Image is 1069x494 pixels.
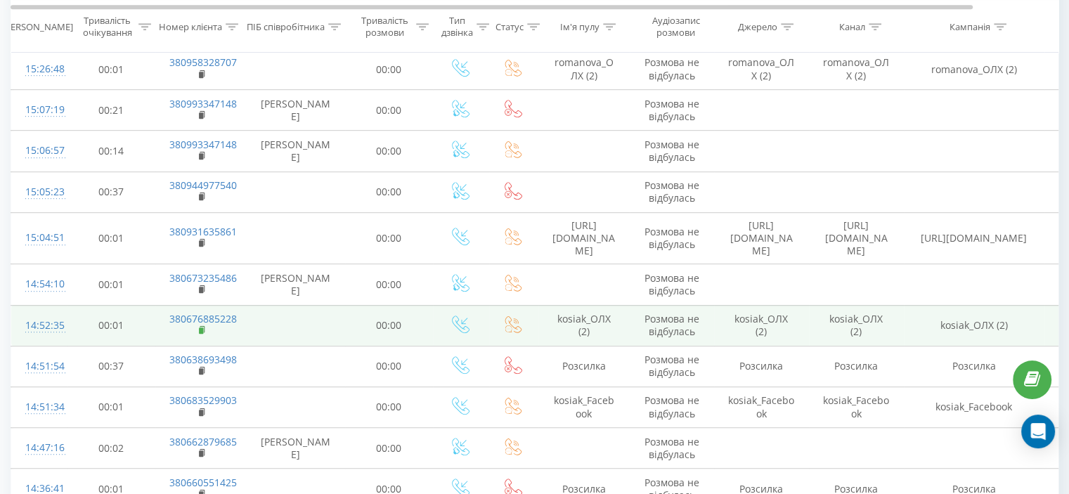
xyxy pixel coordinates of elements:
[169,178,237,192] a: 380944977540
[1021,415,1055,448] div: Open Intercom Messenger
[714,346,809,386] td: Розсилка
[538,305,630,346] td: kosiak_ОЛХ (2)
[2,20,73,32] div: [PERSON_NAME]
[345,212,433,264] td: 00:00
[441,15,473,39] div: Тип дзвінка
[644,435,699,461] span: Розмова не відбулась
[644,138,699,164] span: Розмова не відбулась
[25,96,53,124] div: 15:07:19
[538,49,630,90] td: romanova_ОЛХ (2)
[169,476,237,489] a: 380660551425
[644,56,699,82] span: Розмова не відбулась
[904,305,1044,346] td: kosiak_ОЛХ (2)
[67,212,155,264] td: 00:01
[247,428,345,469] td: [PERSON_NAME]
[67,264,155,305] td: 00:01
[169,353,237,366] a: 380638693498
[714,386,809,427] td: kosiak_Facebook
[345,264,433,305] td: 00:00
[809,212,904,264] td: [URL][DOMAIN_NAME]
[247,90,345,131] td: [PERSON_NAME]
[169,138,237,151] a: 380993347148
[25,312,53,339] div: 14:52:35
[25,394,53,421] div: 14:51:34
[247,20,325,32] div: ПІБ співробітника
[642,15,710,39] div: Аудіозапис розмови
[644,353,699,379] span: Розмова не відбулась
[25,56,53,83] div: 15:26:48
[538,346,630,386] td: Розсилка
[169,312,237,325] a: 380676885228
[169,435,237,448] a: 380662879685
[809,49,904,90] td: romanova_ОЛХ (2)
[839,20,865,32] div: Канал
[904,49,1044,90] td: romanova_ОЛХ (2)
[644,97,699,123] span: Розмова не відбулась
[169,394,237,407] a: 380683529903
[538,386,630,427] td: kosiak_Facebook
[25,353,53,380] div: 14:51:54
[247,264,345,305] td: [PERSON_NAME]
[67,90,155,131] td: 00:21
[345,305,433,346] td: 00:00
[169,271,237,285] a: 380673235486
[345,90,433,131] td: 00:00
[904,212,1044,264] td: [URL][DOMAIN_NAME]
[950,20,990,32] div: Кампанія
[644,394,699,420] span: Розмова не відбулась
[67,171,155,212] td: 00:37
[738,20,777,32] div: Джерело
[345,131,433,171] td: 00:00
[560,20,600,32] div: Ім'я пулу
[25,224,53,252] div: 15:04:51
[169,56,237,69] a: 380958328707
[644,312,699,338] span: Розмова не відбулась
[79,15,135,39] div: Тривалість очікування
[809,386,904,427] td: kosiak_Facebook
[714,49,809,90] td: romanova_ОЛХ (2)
[644,178,699,204] span: Розмова не відбулась
[169,225,237,238] a: 380931635861
[714,212,809,264] td: [URL][DOMAIN_NAME]
[644,225,699,251] span: Розмова не відбулась
[169,97,237,110] a: 380993347148
[904,346,1044,386] td: Розсилка
[159,20,222,32] div: Номер клієнта
[904,386,1044,427] td: kosiak_Facebook
[357,15,413,39] div: Тривалість розмови
[67,428,155,469] td: 00:02
[345,428,433,469] td: 00:00
[25,434,53,462] div: 14:47:16
[644,271,699,297] span: Розмова не відбулась
[25,178,53,206] div: 15:05:23
[345,49,433,90] td: 00:00
[345,171,433,212] td: 00:00
[345,386,433,427] td: 00:00
[67,131,155,171] td: 00:14
[67,305,155,346] td: 00:01
[25,137,53,164] div: 15:06:57
[25,271,53,298] div: 14:54:10
[247,131,345,171] td: [PERSON_NAME]
[809,305,904,346] td: kosiak_ОЛХ (2)
[67,49,155,90] td: 00:01
[495,20,524,32] div: Статус
[809,346,904,386] td: Розсилка
[714,305,809,346] td: kosiak_ОЛХ (2)
[538,212,630,264] td: [URL][DOMAIN_NAME]
[345,346,433,386] td: 00:00
[67,386,155,427] td: 00:01
[67,346,155,386] td: 00:37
